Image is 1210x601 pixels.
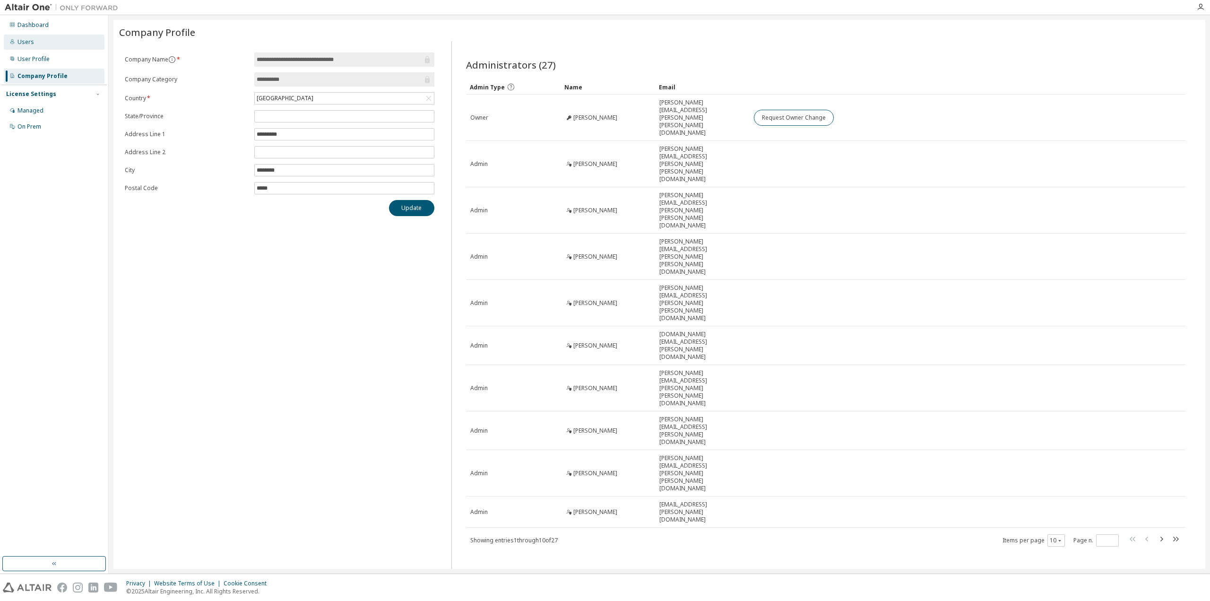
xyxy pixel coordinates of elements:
button: information [168,56,176,63]
label: Company Category [125,76,249,83]
label: State/Province [125,113,249,120]
button: Request Owner Change [754,110,834,126]
label: Company Name [125,56,249,63]
div: Name [564,79,651,95]
div: [GEOGRAPHIC_DATA] [255,93,434,104]
span: [PERSON_NAME][EMAIL_ADDRESS][PERSON_NAME][DOMAIN_NAME] [659,416,745,446]
label: Address Line 1 [125,131,249,138]
span: Admin [470,470,488,477]
span: [PERSON_NAME][EMAIL_ADDRESS][PERSON_NAME][PERSON_NAME][DOMAIN_NAME] [659,145,745,183]
img: youtube.svg [104,583,118,592]
span: Admin [470,207,488,214]
label: Postal Code [125,184,249,192]
span: [PERSON_NAME] [573,470,617,477]
span: [PERSON_NAME][EMAIL_ADDRESS][PERSON_NAME][PERSON_NAME][DOMAIN_NAME] [659,238,745,276]
span: Admin [470,253,488,261]
span: [PERSON_NAME] [573,114,617,122]
span: [PERSON_NAME] [573,427,617,435]
span: [PERSON_NAME][EMAIL_ADDRESS][PERSON_NAME][PERSON_NAME][DOMAIN_NAME] [659,284,745,322]
div: On Prem [17,123,41,131]
div: Cookie Consent [224,580,272,587]
span: Admin [470,427,488,435]
div: Privacy [126,580,154,587]
span: Admin [470,342,488,349]
span: [PERSON_NAME][EMAIL_ADDRESS][PERSON_NAME][PERSON_NAME][DOMAIN_NAME] [659,454,745,492]
div: Email [659,79,746,95]
label: Address Line 2 [125,148,249,156]
label: Country [125,95,249,102]
img: linkedin.svg [88,583,98,592]
img: instagram.svg [73,583,83,592]
span: Admin [470,508,488,516]
div: License Settings [6,90,56,98]
span: [DOMAIN_NAME][EMAIL_ADDRESS][PERSON_NAME][DOMAIN_NAME] [659,331,745,361]
span: [PERSON_NAME][EMAIL_ADDRESS][PERSON_NAME][PERSON_NAME][DOMAIN_NAME] [659,99,745,137]
p: © 2025 Altair Engineering, Inc. All Rights Reserved. [126,587,272,595]
span: Items per page [1003,534,1065,547]
div: [GEOGRAPHIC_DATA] [255,93,315,104]
span: [PERSON_NAME] [573,253,617,261]
span: [PERSON_NAME] [573,384,617,392]
span: [EMAIL_ADDRESS][PERSON_NAME][DOMAIN_NAME] [659,501,745,523]
span: Administrators (27) [466,58,556,71]
span: Admin [470,384,488,392]
span: [PERSON_NAME][EMAIL_ADDRESS][PERSON_NAME][PERSON_NAME][DOMAIN_NAME] [659,192,745,229]
img: altair_logo.svg [3,583,52,592]
button: 10 [1050,537,1063,544]
span: Admin Type [470,83,505,91]
span: Page n. [1073,534,1119,547]
div: Managed [17,107,43,114]
span: Admin [470,299,488,307]
div: Users [17,38,34,46]
img: Altair One [5,3,123,12]
span: Company Profile [119,26,195,39]
div: Website Terms of Use [154,580,224,587]
div: Dashboard [17,21,49,29]
label: City [125,166,249,174]
span: [PERSON_NAME] [573,342,617,349]
div: User Profile [17,55,50,63]
span: Admin [470,160,488,168]
span: [PERSON_NAME] [573,508,617,516]
span: [PERSON_NAME] [573,160,617,168]
span: [PERSON_NAME] [573,207,617,214]
button: Update [389,200,434,216]
span: [PERSON_NAME] [573,299,617,307]
span: [PERSON_NAME][EMAIL_ADDRESS][PERSON_NAME][PERSON_NAME][DOMAIN_NAME] [659,369,745,407]
span: Owner [470,114,488,122]
img: facebook.svg [57,583,67,592]
span: Showing entries 1 through 10 of 27 [470,536,558,544]
div: Company Profile [17,72,68,80]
